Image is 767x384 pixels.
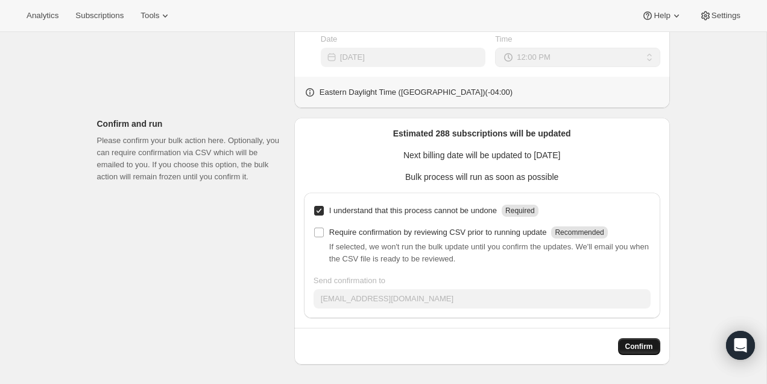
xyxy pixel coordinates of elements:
p: I understand that this process cannot be undone [329,205,497,217]
p: Require confirmation by reviewing CSV prior to running update [329,226,547,238]
span: Time [495,34,512,43]
p: Eastern Daylight Time ([GEOGRAPHIC_DATA]) ( -04 : 00 ) [320,86,513,98]
button: Confirm [618,338,660,355]
span: Send confirmation to [314,276,385,285]
button: Subscriptions [68,7,131,24]
div: Open Intercom Messenger [726,331,755,360]
p: Estimated 288 subscriptions will be updated [304,127,660,139]
span: Date [321,34,337,43]
span: If selected, we won't run the bulk update until you confirm the updates. We'll email you when the... [329,242,649,263]
p: Please confirm your bulk action here. Optionally, you can require confirmation via CSV which will... [97,135,285,183]
span: Tools [140,11,159,21]
span: Analytics [27,11,58,21]
span: Settings [712,11,740,21]
span: Required [505,206,535,215]
p: Bulk process will run as soon as possible [304,171,660,183]
p: Confirm and run [97,118,285,130]
button: Tools [133,7,178,24]
button: Help [634,7,689,24]
span: Subscriptions [75,11,124,21]
span: Recommended [555,228,604,237]
span: Confirm [625,342,653,351]
p: Next billing date will be updated to [DATE] [304,149,660,161]
button: Settings [692,7,748,24]
span: Help [654,11,670,21]
button: Analytics [19,7,66,24]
